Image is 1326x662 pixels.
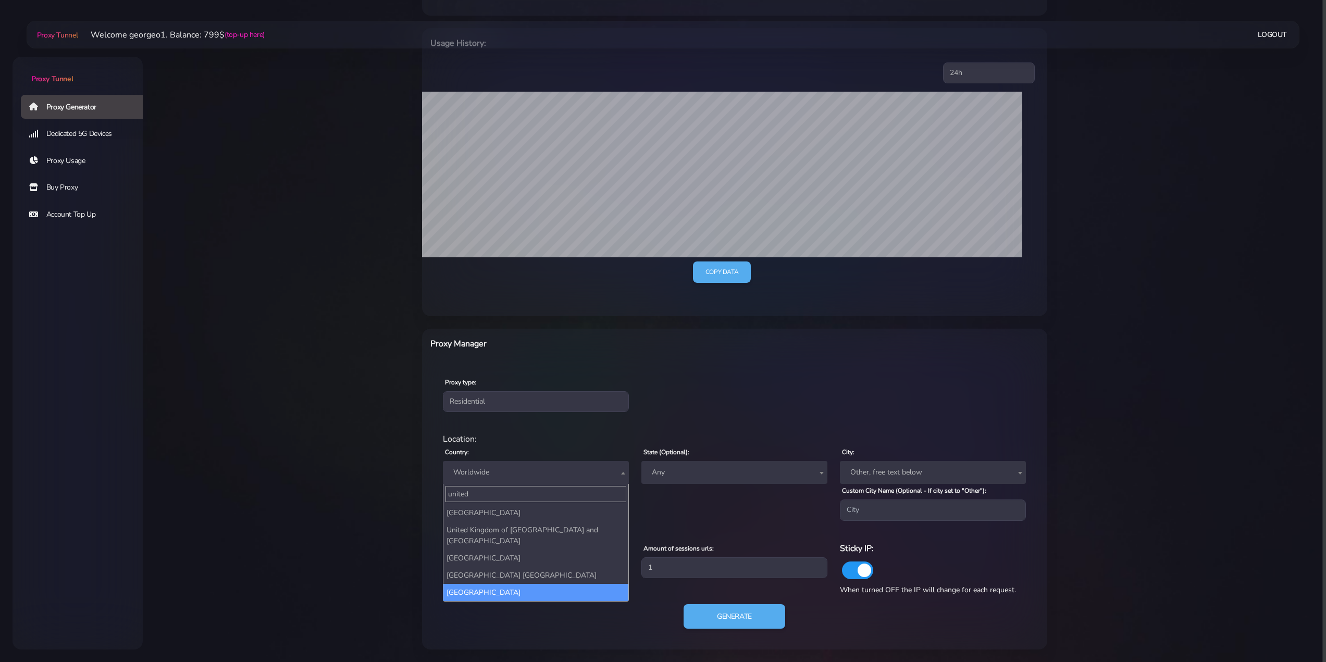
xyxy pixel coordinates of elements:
h6: Proxy Manager [430,337,780,351]
label: Proxy type: [445,378,476,387]
span: Any [648,465,821,480]
a: Account Top Up [21,203,151,227]
span: Other, free text below [846,465,1020,480]
input: Search [445,486,626,502]
h6: Sticky IP: [840,542,1026,555]
a: (top-up here) [225,29,265,40]
label: State (Optional): [643,447,689,457]
li: United Kingdom of [GEOGRAPHIC_DATA] and [GEOGRAPHIC_DATA] [443,521,628,549]
span: Proxy Tunnel [37,30,78,40]
span: Worldwide [443,461,629,484]
a: Buy Proxy [21,176,151,199]
span: Proxy Tunnel [31,74,73,84]
li: [GEOGRAPHIC_DATA] [443,504,628,521]
label: Country: [445,447,469,457]
span: Worldwide [449,465,623,480]
label: City: [842,447,854,457]
div: Location: [437,433,1033,445]
label: Amount of sessions urls: [643,544,714,553]
input: City [840,499,1026,520]
span: Any [641,461,827,484]
li: [GEOGRAPHIC_DATA] [GEOGRAPHIC_DATA] [443,567,628,584]
a: Proxy Usage [21,149,151,173]
a: Proxy Tunnel [13,57,143,84]
span: Other, free text below [840,461,1026,484]
span: When turned OFF the IP will change for each request. [840,585,1016,595]
iframe: Webchat Widget [1172,492,1313,649]
a: Dedicated 5G Devices [21,122,151,146]
li: Welcome georgeo1. Balance: 799$ [78,29,265,41]
li: [GEOGRAPHIC_DATA] [443,584,628,601]
a: Copy data [693,261,751,283]
a: Proxy Tunnel [35,27,78,43]
button: Generate [684,604,785,629]
li: [GEOGRAPHIC_DATA] [443,549,628,567]
a: Proxy Generator [21,95,151,119]
label: Custom City Name (Optional - If city set to "Other"): [842,486,986,495]
div: Proxy Settings: [437,529,1033,542]
a: Logout [1258,25,1287,44]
